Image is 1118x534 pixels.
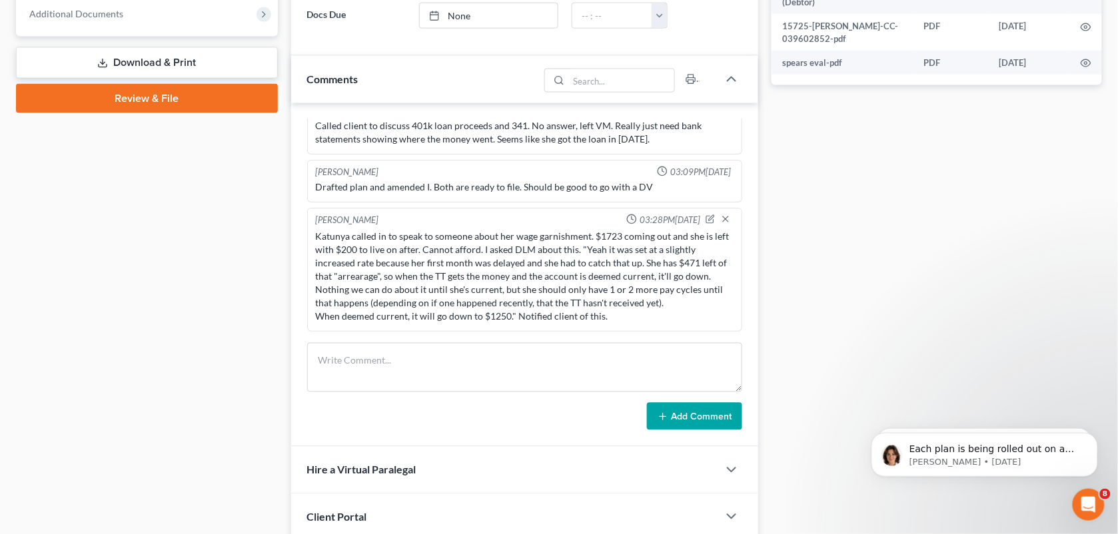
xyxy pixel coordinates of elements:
td: 15725-[PERSON_NAME]-CC-039602852-pdf [772,14,913,51]
input: Search... [569,69,675,92]
iframe: Intercom notifications message [851,405,1118,498]
td: spears eval-pdf [772,51,913,75]
a: Review & File [16,84,278,113]
span: Client Portal [307,511,367,523]
div: Katunya called in to speak to someone about her wage garnishment. $1723 coming out and she is lef... [316,230,734,323]
div: Drafted plan and amended I. Both are ready to file. Should be good to go with a DV [316,180,734,194]
span: Comments [307,73,358,85]
td: PDF [913,14,989,51]
div: [PERSON_NAME] [316,214,379,227]
td: [DATE] [989,51,1070,75]
iframe: Intercom live chat [1073,489,1105,521]
span: Hire a Virtual Paralegal [307,463,416,476]
button: Add Comment [647,403,742,431]
input: -- : -- [572,3,652,29]
span: 03:09PM[DATE] [670,166,731,178]
a: None [420,3,558,29]
span: 8 [1100,489,1111,499]
td: PDF [913,51,989,75]
span: Additional Documents [29,8,123,19]
div: [PERSON_NAME] [316,166,379,178]
span: 03:28PM[DATE] [640,214,700,226]
div: Called client to discuss 401k loan proceeds and 341. No answer, left VM. Really just need bank st... [316,119,734,146]
label: Docs Due [300,3,412,29]
td: [DATE] [989,14,1070,51]
a: Download & Print [16,47,278,79]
